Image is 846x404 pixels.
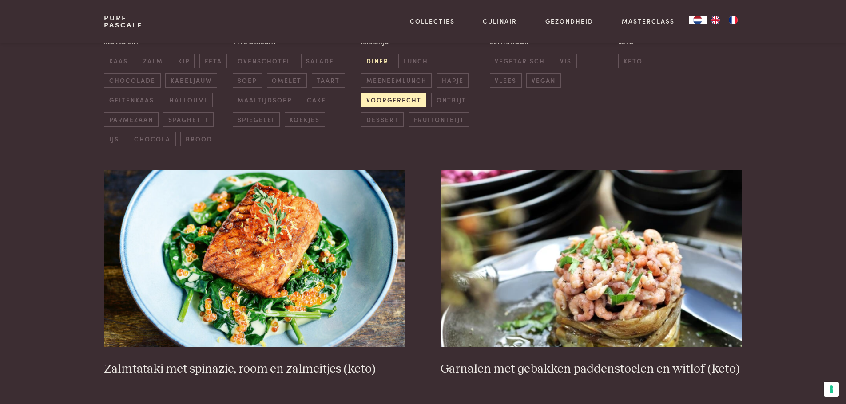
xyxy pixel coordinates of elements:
span: vis [555,54,576,68]
span: halloumi [164,93,212,107]
span: kip [173,54,195,68]
img: Garnalen met gebakken paddenstoelen en witlof (keto) [441,170,742,347]
span: brood [180,132,217,146]
span: dessert [361,112,404,127]
span: keto [618,54,647,68]
a: Culinair [483,16,517,26]
div: Language [689,16,707,24]
span: diner [361,54,393,68]
h3: Garnalen met gebakken paddenstoelen en witlof (keto) [441,361,742,377]
span: maaltijdsoep [233,93,297,107]
a: Masterclass [622,16,675,26]
a: NL [689,16,707,24]
span: koekjes [285,112,325,127]
button: Uw voorkeuren voor toestemming voor trackingtechnologieën [824,382,839,397]
ul: Language list [707,16,742,24]
span: fruitontbijt [409,112,469,127]
a: Zalmtataki met spinazie, room en zalmeitjes (keto) Zalmtataki met spinazie, room en zalmeitjes (k... [104,170,405,377]
span: chocola [129,132,175,146]
a: EN [707,16,724,24]
a: Collecties [410,16,455,26]
span: kaas [104,54,133,68]
img: Zalmtataki met spinazie, room en zalmeitjes (keto) [104,170,405,347]
span: hapje [437,73,469,88]
span: voorgerecht [361,93,426,107]
span: vegetarisch [490,54,550,68]
span: geitenkaas [104,93,159,107]
span: zalm [138,54,168,68]
span: parmezaan [104,112,158,127]
span: lunch [398,54,433,68]
span: taart [312,73,345,88]
span: ontbijt [431,93,471,107]
span: ovenschotel [233,54,296,68]
span: vlees [490,73,522,88]
span: chocolade [104,73,160,88]
span: soep [233,73,262,88]
span: ijs [104,132,124,146]
span: cake [302,93,331,107]
aside: Language selected: Nederlands [689,16,742,24]
span: omelet [267,73,307,88]
a: Garnalen met gebakken paddenstoelen en witlof (keto) Garnalen met gebakken paddenstoelen en witlo... [441,170,742,377]
span: salade [301,54,339,68]
a: Gezondheid [545,16,593,26]
h3: Zalmtataki met spinazie, room en zalmeitjes (keto) [104,361,405,377]
span: kabeljauw [165,73,217,88]
span: spaghetti [163,112,213,127]
span: vegan [526,73,560,88]
span: meeneemlunch [361,73,432,88]
span: feta [199,54,227,68]
a: PurePascale [104,14,143,28]
a: FR [724,16,742,24]
span: spiegelei [233,112,280,127]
